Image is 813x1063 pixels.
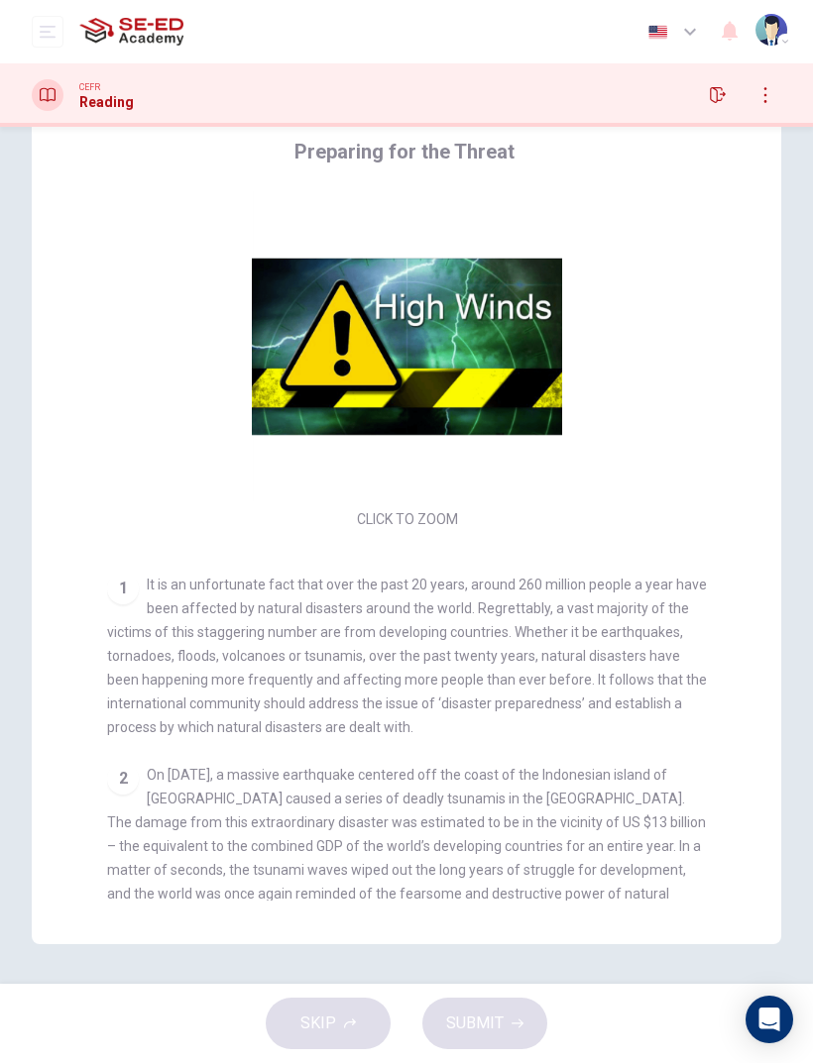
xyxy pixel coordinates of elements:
img: SE-ED Academy logo [79,12,183,52]
button: open mobile menu [32,16,63,48]
img: Profile picture [755,14,787,46]
h1: Reading [79,94,134,110]
span: It is an unfortunate fact that over the past 20 years, around 260 million people a year have been... [107,577,707,735]
div: Open Intercom Messenger [746,996,793,1043]
h4: Preparing for the Threat [294,136,515,167]
div: 2 [107,763,139,795]
span: On [DATE], a massive earthquake centered off the coast of the Indonesian island of [GEOGRAPHIC_DA... [107,767,706,925]
img: en [645,25,670,40]
div: 1 [107,573,139,604]
span: CEFR [79,80,100,94]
